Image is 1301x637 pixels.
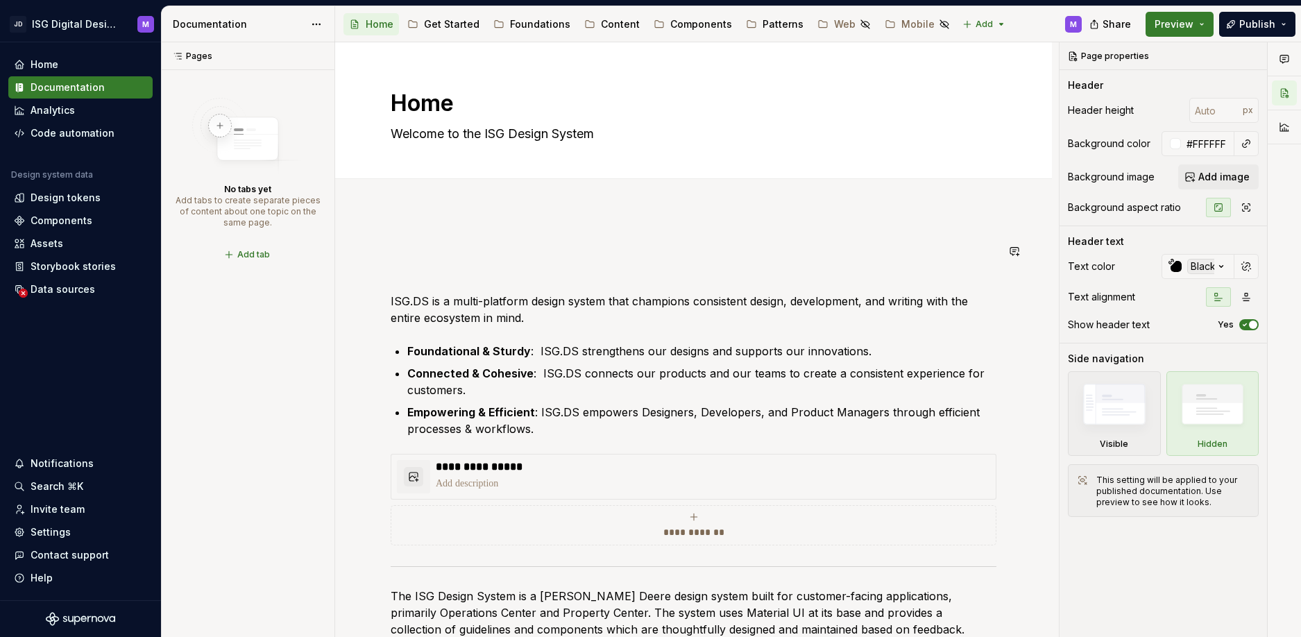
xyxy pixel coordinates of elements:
p: : ISG.DS strengthens our designs and supports our innovations. [407,343,996,359]
a: Home [343,13,399,35]
div: Add tabs to create separate pieces of content about one topic on the same page. [175,195,321,228]
div: Header height [1068,103,1134,117]
textarea: Home [388,87,994,120]
span: Preview [1155,17,1193,31]
div: Components [31,214,92,228]
div: Assets [31,237,63,250]
div: Hidden [1166,371,1259,456]
label: Yes [1218,319,1234,330]
button: Search ⌘K [8,475,153,498]
div: Mobile [901,17,935,31]
div: Home [31,58,58,71]
strong: Empowering & Efficient [407,405,535,419]
div: M [1070,19,1077,30]
p: ISG.DS is a multi-platform design system that champions consistent design, development, and writi... [391,293,996,326]
a: Foundations [488,13,576,35]
div: M [142,19,149,30]
button: Preview [1146,12,1214,37]
div: Contact support [31,548,109,562]
a: Components [8,210,153,232]
div: Background color [1068,137,1150,151]
strong: Connected & Cohesive [407,366,534,380]
button: Add tab [220,245,276,264]
a: Web [812,13,876,35]
a: Analytics [8,99,153,121]
button: Help [8,567,153,589]
div: Web [834,17,856,31]
button: Notifications [8,452,153,475]
div: Page tree [343,10,955,38]
button: Contact support [8,544,153,566]
a: Settings [8,521,153,543]
div: Home [366,17,393,31]
div: Side navigation [1068,352,1144,366]
p: : ISG.DS connects our products and our teams to create a consistent experience for customers. [407,365,996,398]
div: Hidden [1198,439,1227,450]
div: Analytics [31,103,75,117]
div: Pages [167,51,212,62]
div: Header [1068,78,1103,92]
input: Auto [1189,98,1243,123]
button: Black [1162,254,1234,279]
input: Auto [1181,131,1234,156]
div: Header text [1068,235,1124,248]
svg: Supernova Logo [46,612,115,626]
span: Add [976,19,993,30]
textarea: Welcome to the ISG Design System [388,123,994,145]
p: : ISG.DS empowers Designers, Developers, and Product Managers through efficient processes & workf... [407,404,996,437]
div: JD [10,16,26,33]
div: Code automation [31,126,114,140]
button: JDISG Digital Design SystemM [3,9,158,39]
div: Documentation [173,17,304,31]
div: Settings [31,525,71,539]
div: Design system data [11,169,93,180]
div: Background image [1068,170,1155,184]
div: No tabs yet [224,184,271,195]
a: Home [8,53,153,76]
div: Content [601,17,640,31]
a: Components [648,13,738,35]
a: Design tokens [8,187,153,209]
a: Documentation [8,76,153,99]
a: Data sources [8,278,153,300]
div: Documentation [31,80,105,94]
span: Add image [1198,170,1250,184]
div: This setting will be applied to your published documentation. Use preview to see how it looks. [1096,475,1250,508]
div: Patterns [763,17,803,31]
span: Add tab [237,249,270,260]
a: Code automation [8,122,153,144]
div: Design tokens [31,191,101,205]
div: Black [1187,259,1219,274]
p: px [1243,105,1253,116]
button: Add image [1178,164,1259,189]
div: Help [31,571,53,585]
div: Visible [1100,439,1128,450]
div: Get Started [424,17,479,31]
button: Add [958,15,1010,34]
a: Storybook stories [8,255,153,278]
div: Visible [1068,371,1161,456]
div: Notifications [31,457,94,470]
div: ISG Digital Design System [32,17,121,31]
a: Content [579,13,645,35]
div: Search ⌘K [31,479,83,493]
strong: Foundational & Sturdy [407,344,531,358]
a: Patterns [740,13,809,35]
div: Data sources [31,282,95,296]
a: Invite team [8,498,153,520]
div: Show header text [1068,318,1150,332]
div: Invite team [31,502,85,516]
div: Components [670,17,732,31]
a: Get Started [402,13,485,35]
a: Assets [8,232,153,255]
div: Background aspect ratio [1068,201,1181,214]
span: Publish [1239,17,1275,31]
div: Storybook stories [31,260,116,273]
span: Share [1103,17,1131,31]
a: Mobile [879,13,955,35]
button: Share [1082,12,1140,37]
button: Publish [1219,12,1295,37]
div: Foundations [510,17,570,31]
div: Text alignment [1068,290,1135,304]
